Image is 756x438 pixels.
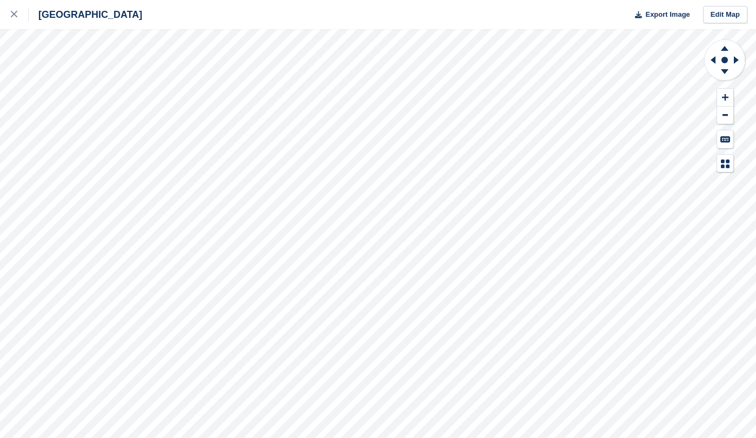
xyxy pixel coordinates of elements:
button: Zoom In [717,89,733,107]
button: Map Legend [717,155,733,172]
div: [GEOGRAPHIC_DATA] [29,8,142,21]
button: Keyboard Shortcuts [717,130,733,148]
button: Export Image [628,6,690,24]
a: Edit Map [703,6,747,24]
button: Zoom Out [717,107,733,124]
span: Export Image [645,9,690,20]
